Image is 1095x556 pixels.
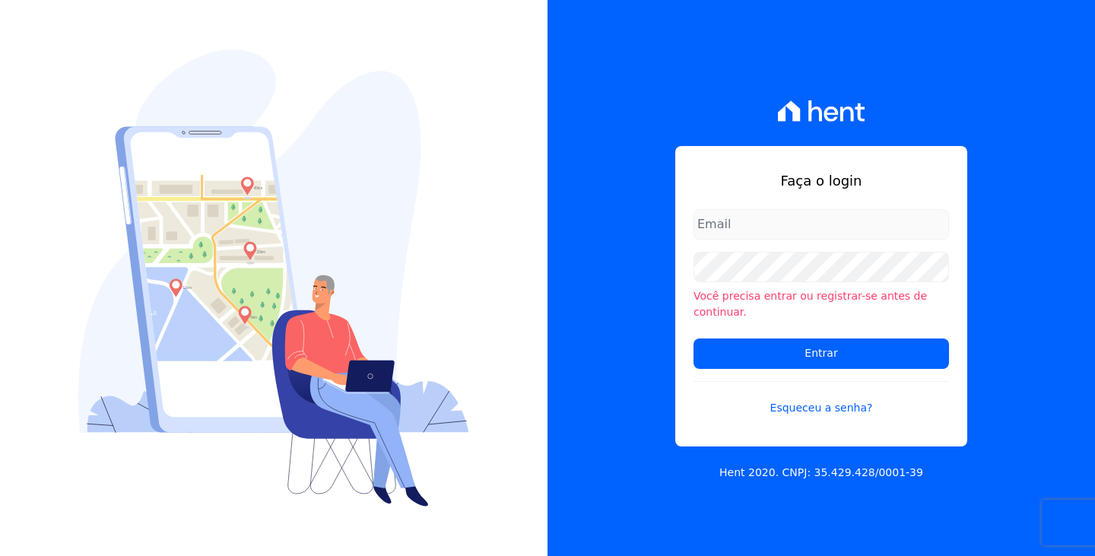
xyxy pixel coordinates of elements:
p: Hent 2020. CNPJ: 35.429.428/0001-39 [719,465,923,481]
li: Você precisa entrar ou registrar-se antes de continuar. [693,288,949,320]
input: Email [693,209,949,240]
img: Login [78,49,469,507]
input: Entrar [693,338,949,369]
h1: Faça o login [693,170,949,191]
a: Esqueceu a senha? [693,381,949,416]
